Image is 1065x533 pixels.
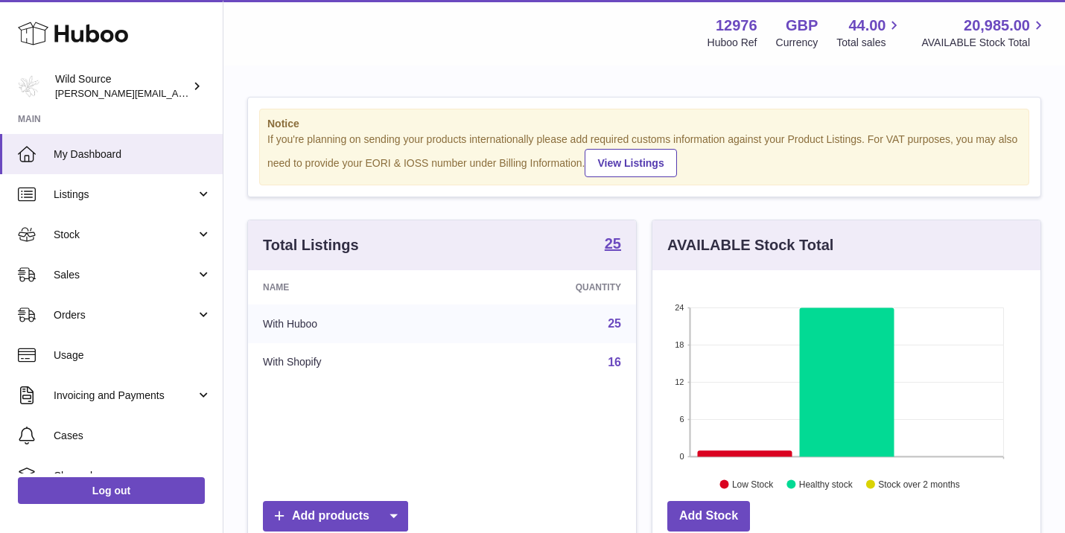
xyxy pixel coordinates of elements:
[878,479,959,489] text: Stock over 2 months
[776,36,818,50] div: Currency
[54,188,196,202] span: Listings
[799,479,853,489] text: Healthy stock
[836,16,903,50] a: 44.00 Total sales
[54,268,196,282] span: Sales
[675,303,684,312] text: 24
[248,270,457,304] th: Name
[667,235,833,255] h3: AVAILABLE Stock Total
[54,469,212,483] span: Channels
[18,75,40,98] img: kate@wildsource.co.uk
[679,452,684,461] text: 0
[708,36,757,50] div: Huboo Ref
[54,147,212,162] span: My Dashboard
[679,415,684,424] text: 6
[921,16,1047,50] a: 20,985.00 AVAILABLE Stock Total
[54,389,196,403] span: Invoicing and Payments
[732,479,774,489] text: Low Stock
[605,236,621,251] strong: 25
[608,356,621,368] a: 16
[716,16,757,36] strong: 12976
[54,308,196,322] span: Orders
[55,87,299,99] span: [PERSON_NAME][EMAIL_ADDRESS][DOMAIN_NAME]
[848,16,886,36] span: 44.00
[675,340,684,349] text: 18
[263,501,408,532] a: Add products
[836,36,903,50] span: Total sales
[964,16,1030,36] span: 20,985.00
[55,72,189,100] div: Wild Source
[54,228,196,242] span: Stock
[786,16,818,36] strong: GBP
[263,235,359,255] h3: Total Listings
[248,304,457,343] td: With Huboo
[675,377,684,386] text: 12
[54,429,212,443] span: Cases
[667,501,750,532] a: Add Stock
[248,343,457,382] td: With Shopify
[267,133,1021,177] div: If you're planning on sending your products internationally please add required customs informati...
[608,317,621,330] a: 25
[267,117,1021,131] strong: Notice
[54,348,212,363] span: Usage
[457,270,636,304] th: Quantity
[605,236,621,254] a: 25
[18,477,205,504] a: Log out
[585,149,676,177] a: View Listings
[921,36,1047,50] span: AVAILABLE Stock Total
